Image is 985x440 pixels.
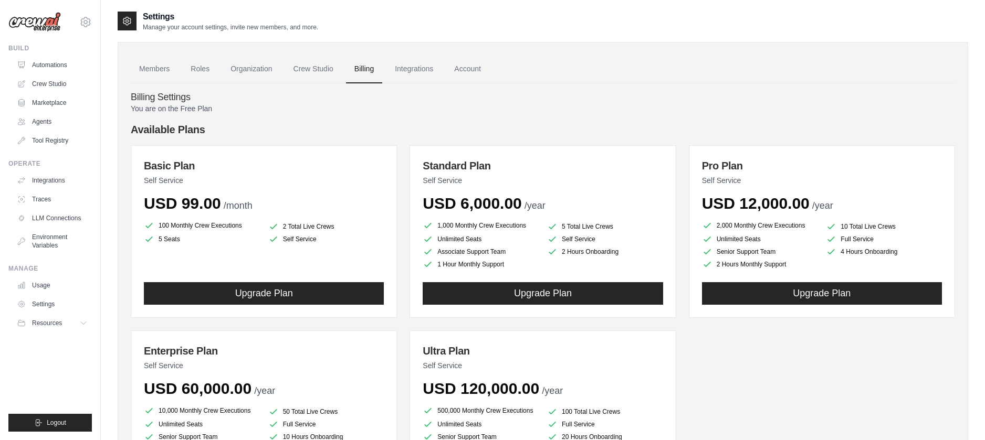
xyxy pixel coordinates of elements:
[268,234,384,244] li: Self Service
[8,12,61,32] img: Logo
[8,159,92,168] div: Operate
[285,55,342,83] a: Crew Studio
[13,296,92,313] a: Settings
[826,234,942,244] li: Full Service
[423,195,521,212] span: USD 6,000.00
[547,246,663,257] li: 2 Hours Onboarding
[547,419,663,430] li: Full Service
[32,319,62,327] span: Resources
[13,315,92,331] button: Resources
[13,76,92,92] a: Crew Studio
[8,414,92,432] button: Logout
[13,94,92,111] a: Marketplace
[423,419,539,430] li: Unlimited Seats
[13,191,92,208] a: Traces
[144,175,384,186] p: Self Service
[702,234,818,244] li: Unlimited Seats
[13,57,92,73] a: Automations
[826,221,942,232] li: 10 Total Live Crews
[423,404,539,417] li: 500,000 Monthly Crew Executions
[47,418,66,427] span: Logout
[423,259,539,270] li: 1 Hour Monthly Support
[144,419,260,430] li: Unlimited Seats
[812,200,833,211] span: /year
[143,23,318,31] p: Manage your account settings, invite new members, and more.
[13,113,92,130] a: Agents
[144,344,384,358] h3: Enterprise Plan
[224,200,253,211] span: /month
[131,122,955,137] h4: Available Plans
[268,419,384,430] li: Full Service
[702,259,818,270] li: 2 Hours Monthly Support
[702,195,810,212] span: USD 12,000.00
[547,221,663,232] li: 5 Total Live Crews
[182,55,218,83] a: Roles
[423,175,663,186] p: Self Service
[423,282,663,305] button: Upgrade Plan
[547,406,663,417] li: 100 Total Live Crews
[525,200,546,211] span: /year
[702,246,818,257] li: Senior Support Team
[144,404,260,417] li: 10,000 Monthly Crew Executions
[826,246,942,257] li: 4 Hours Onboarding
[13,172,92,189] a: Integrations
[131,103,955,114] p: You are on the Free Plan
[268,406,384,417] li: 50 Total Live Crews
[13,277,92,294] a: Usage
[144,219,260,232] li: 100 Monthly Crew Executions
[268,221,384,232] li: 2 Total Live Crews
[423,234,539,244] li: Unlimited Seats
[144,158,384,173] h3: Basic Plan
[446,55,489,83] a: Account
[144,380,252,397] span: USD 60,000.00
[8,44,92,52] div: Build
[702,219,818,232] li: 2,000 Monthly Crew Executions
[144,234,260,244] li: 5 Seats
[423,219,539,232] li: 1,000 Monthly Crew Executions
[542,385,563,396] span: /year
[254,385,275,396] span: /year
[131,92,955,103] h4: Billing Settings
[13,210,92,227] a: LLM Connections
[423,380,539,397] span: USD 120,000.00
[423,360,663,371] p: Self Service
[144,282,384,305] button: Upgrade Plan
[13,229,92,254] a: Environment Variables
[702,158,942,173] h3: Pro Plan
[13,132,92,149] a: Tool Registry
[144,195,221,212] span: USD 99.00
[423,158,663,173] h3: Standard Plan
[222,55,280,83] a: Organization
[702,282,942,305] button: Upgrade Plan
[547,234,663,244] li: Self Service
[8,264,92,273] div: Manage
[702,175,942,186] p: Self Service
[423,246,539,257] li: Associate Support Team
[423,344,663,358] h3: Ultra Plan
[386,55,442,83] a: Integrations
[346,55,382,83] a: Billing
[131,55,178,83] a: Members
[144,360,384,371] p: Self Service
[143,10,318,23] h2: Settings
